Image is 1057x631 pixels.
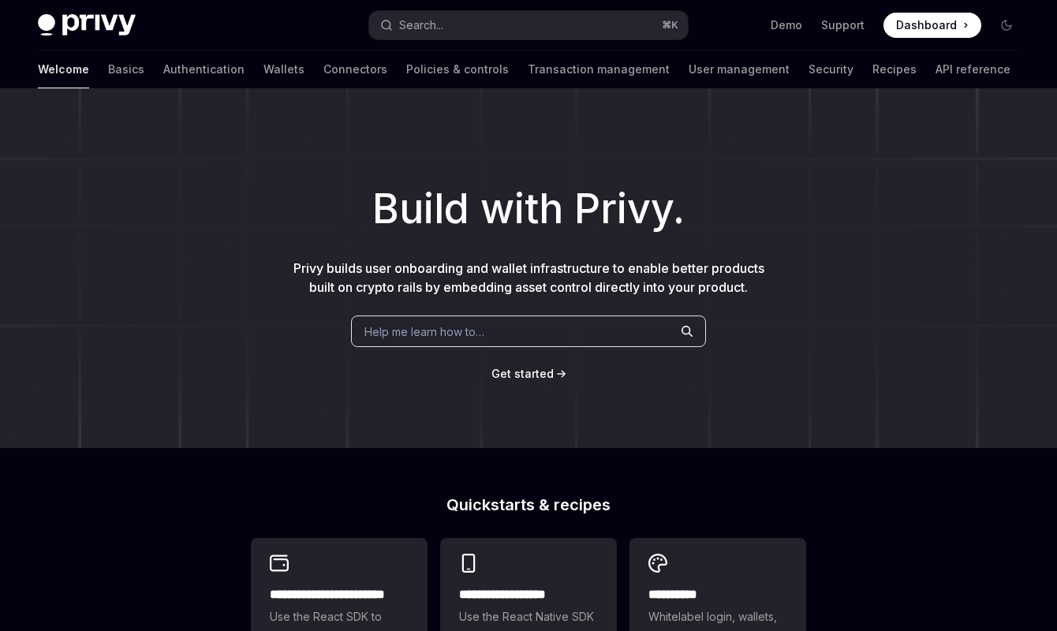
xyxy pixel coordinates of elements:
a: Transaction management [528,50,670,88]
a: Policies & controls [406,50,509,88]
a: Support [821,17,865,33]
a: Connectors [323,50,387,88]
a: Security [809,50,853,88]
button: Toggle dark mode [994,13,1019,38]
a: API reference [936,50,1010,88]
a: Authentication [163,50,245,88]
span: Privy builds user onboarding and wallet infrastructure to enable better products built on crypto ... [293,260,764,295]
a: Wallets [263,50,304,88]
h2: Quickstarts & recipes [251,497,806,513]
a: Recipes [872,50,917,88]
span: Dashboard [896,17,957,33]
a: Demo [771,17,802,33]
a: Get started [491,366,554,382]
img: dark logo [38,14,136,36]
a: Dashboard [883,13,981,38]
div: Search... [399,16,443,35]
span: ⌘ K [662,19,678,32]
span: Get started [491,367,554,380]
button: Open search [369,11,688,39]
span: Help me learn how to… [364,323,484,340]
a: Welcome [38,50,89,88]
a: User management [689,50,790,88]
h1: Build with Privy. [25,178,1032,240]
a: Basics [108,50,144,88]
